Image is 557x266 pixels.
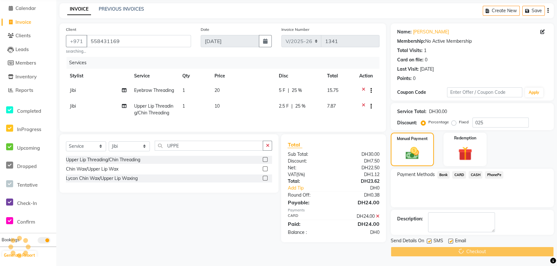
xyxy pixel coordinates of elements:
small: searching... [66,49,191,54]
span: Payment Methods [397,171,435,178]
div: Payable: [283,199,333,206]
span: Leads [15,46,29,52]
span: Confirm [17,219,35,225]
a: Invoice [2,19,55,26]
span: Invoice [15,19,31,25]
span: InProgress [17,126,41,132]
label: Fixed [459,119,469,125]
span: Total [288,141,302,148]
th: Total [323,69,355,83]
button: +971 [66,35,87,47]
div: Sub Total: [283,151,333,158]
div: Total: [283,178,333,185]
span: 7.87 [327,103,336,109]
div: DH0 [342,185,384,191]
div: ( ) [283,171,333,178]
span: SMS [434,237,443,245]
div: DH23.62 [333,178,384,185]
div: Points: [397,75,412,82]
div: DH24.00 [333,199,384,206]
input: Enter Offer / Coupon Code [447,87,522,97]
div: Payments [288,208,379,213]
div: Services [67,57,384,69]
span: Bank [437,171,450,179]
div: 1 [424,47,426,54]
span: Email [455,237,466,245]
label: Invoice Number [281,27,309,32]
div: CARD [283,213,333,220]
span: Calendar [15,5,36,11]
input: Search or Scan [155,141,263,151]
span: Completed [17,108,41,114]
span: Inventory [15,74,37,80]
div: DH0 [333,229,384,236]
span: 20 [215,87,220,93]
div: Name: [397,29,412,35]
label: Client [66,27,76,32]
span: Bookings [2,237,19,242]
span: Check-In [17,200,37,206]
span: PhonePe [485,171,503,179]
span: 2.5 F [279,103,289,110]
a: Inventory [2,73,55,81]
span: 5 F [279,87,285,94]
span: 1 [182,103,185,109]
span: Jibi [70,103,76,109]
a: PREVIOUS INVOICES [99,6,144,12]
a: Clients [2,32,55,40]
div: DH7.50 [333,158,384,164]
span: 25 % [292,87,302,94]
div: No Active Membership [397,38,547,45]
span: 15.75 [327,87,338,93]
a: Reports [2,87,55,94]
div: Membership: [397,38,425,45]
div: Last Visit: [397,66,419,73]
img: _cash.svg [401,146,423,161]
span: Eyebrow Threading [134,87,174,93]
button: Create New [483,6,520,16]
span: Upper Lip Threading/Chin Threading [134,103,173,116]
span: 25 % [295,103,306,110]
span: Upcoming [17,145,40,151]
span: Dropped [17,163,37,169]
a: Calendar [2,5,55,12]
input: Search by Name/Mobile/Email/Code [87,35,191,47]
a: Members [2,59,55,67]
div: Upper Lip Threading/Chin Threading [66,156,140,163]
span: 10 [215,103,220,109]
div: DH30.00 [333,151,384,158]
span: 5% [297,172,303,177]
div: Chin Wax/Upper Lip Wax [66,166,118,173]
div: Paid: [283,220,333,228]
span: CARD [452,171,466,179]
th: Qty [178,69,211,83]
div: Lycon Chin Wax/Upper Lip Waxing [66,175,138,182]
div: Description: [397,216,423,222]
span: Send Details On [391,237,424,245]
span: Jibi [70,87,76,93]
a: INVOICE [67,4,91,15]
th: Disc [275,69,323,83]
span: CASH [469,171,482,179]
div: DH24.00 [333,213,384,220]
div: Discount: [397,120,417,126]
div: Net: [283,164,333,171]
span: Vat [288,172,296,177]
th: Price [211,69,275,83]
span: | [288,87,289,94]
button: Apply [525,88,543,97]
div: Service Total: [397,108,426,115]
div: Card on file: [397,57,424,63]
span: | [291,103,293,110]
div: 0 [413,75,415,82]
div: DH0.38 [333,192,384,199]
label: Date [201,27,209,32]
a: Add Tip [283,185,342,191]
span: Tentative [17,182,38,188]
span: Reports [15,87,33,93]
button: Save [522,6,545,16]
a: Leads [2,46,55,53]
div: Total Visits: [397,47,423,54]
div: [DATE] [420,66,434,73]
div: DH30.00 [429,108,447,115]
